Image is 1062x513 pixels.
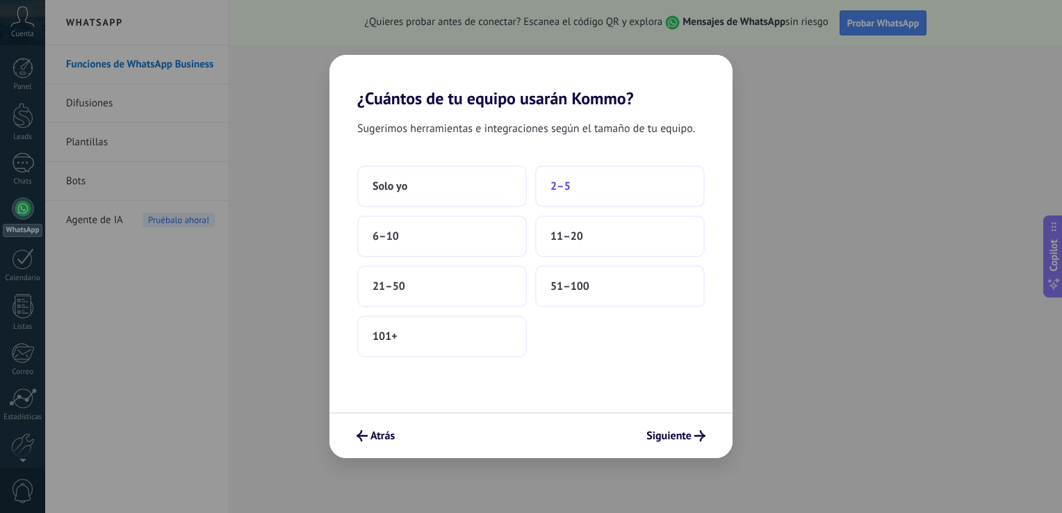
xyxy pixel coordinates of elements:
[373,179,407,193] span: Solo yo
[550,279,589,293] span: 51–100
[646,431,692,441] span: Siguiente
[357,120,695,138] span: Sugerimos herramientas e integraciones según el tamaño de tu equipo.
[357,266,527,307] button: 21–50
[535,215,705,257] button: 11–20
[373,229,399,243] span: 6–10
[350,424,401,448] button: Atrás
[370,431,395,441] span: Atrás
[535,266,705,307] button: 51–100
[550,179,571,193] span: 2–5
[535,165,705,207] button: 2–5
[373,329,398,343] span: 101+
[550,229,583,243] span: 11–20
[357,316,527,357] button: 101+
[640,424,712,448] button: Siguiente
[329,55,733,108] h2: ¿Cuántos de tu equipo usarán Kommo?
[373,279,405,293] span: 21–50
[357,215,527,257] button: 6–10
[357,165,527,207] button: Solo yo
